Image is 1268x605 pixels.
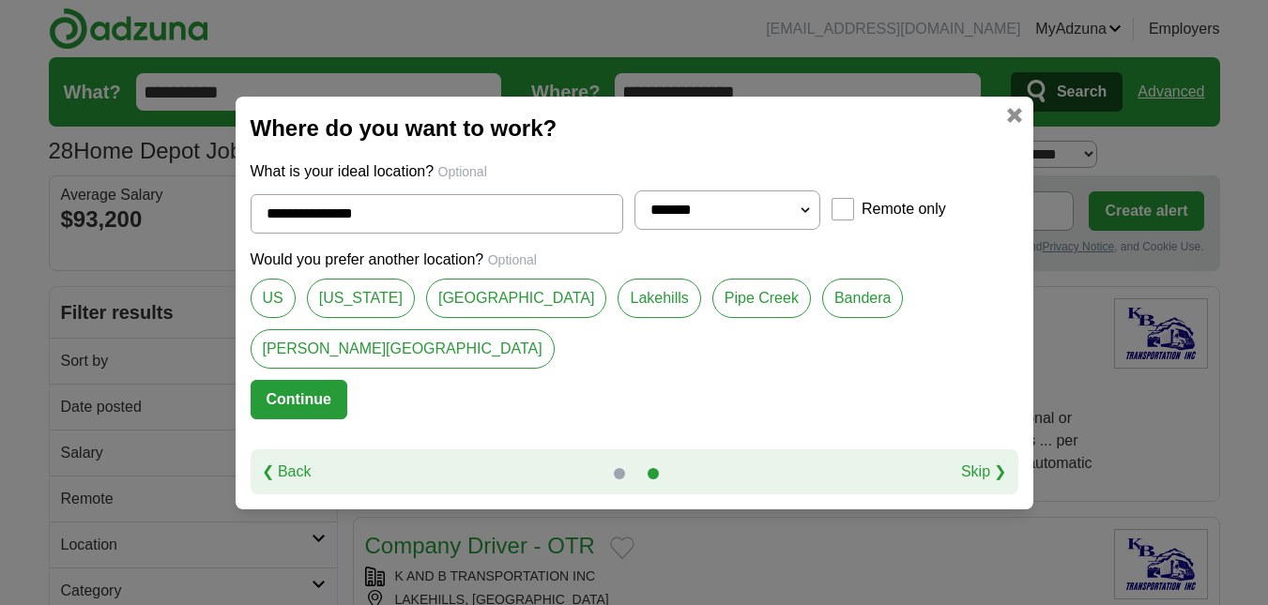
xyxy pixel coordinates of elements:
a: Pipe Creek [712,279,811,318]
a: US [251,279,296,318]
button: Continue [251,380,347,419]
p: Would you prefer another location? [251,249,1018,271]
a: [PERSON_NAME][GEOGRAPHIC_DATA] [251,329,555,369]
a: [US_STATE] [307,279,415,318]
label: Remote only [862,198,946,220]
span: Optional [438,164,487,179]
a: Bandera [822,279,904,318]
a: Skip ❯ [961,461,1007,483]
a: Lakehills [618,279,700,318]
span: Optional [488,252,537,267]
p: What is your ideal location? [251,160,1018,183]
a: ❮ Back [262,461,312,483]
h2: Where do you want to work? [251,112,1018,145]
a: [GEOGRAPHIC_DATA] [426,279,607,318]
